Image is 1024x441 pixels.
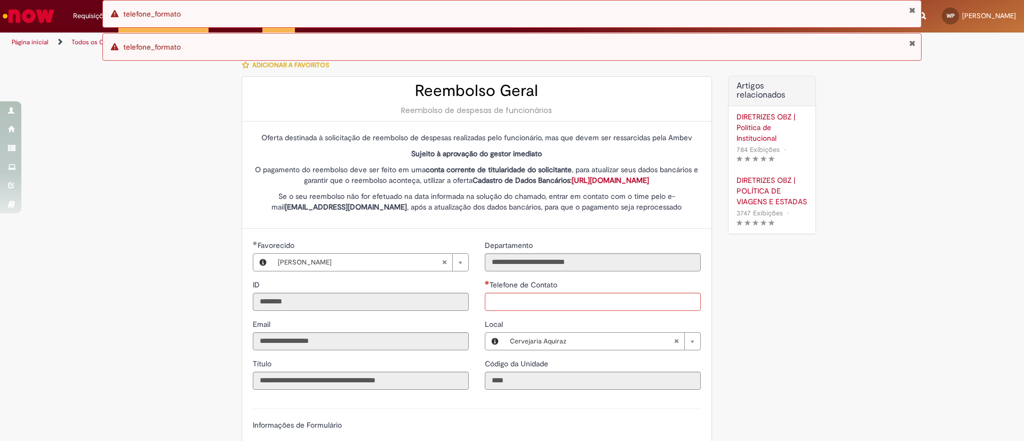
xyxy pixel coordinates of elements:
[473,175,649,185] strong: Cadastro de Dados Bancários:
[253,319,273,330] label: Somente leitura - Email
[253,254,273,271] button: Favorecido, Visualizar este registro Waderson Alves Pinheiro
[253,164,701,186] p: O pagamento do reembolso deve ser feito em uma , para atualizar seus dados bancários e garantir q...
[411,149,542,158] strong: Sujeito à aprovação do gestor imediato
[485,372,701,390] input: Código da Unidade
[485,333,505,350] button: Local, Visualizar este registro Cervejaria Aquiraz
[436,254,452,271] abbr: Limpar campo Favorecido
[123,9,181,19] span: telefone_formato
[485,319,505,329] span: Local
[737,175,807,207] a: DIRETRIZES OBZ | POLÍTICA DE VIAGENS E ESTADAS
[253,132,701,143] p: Oferta destinada à solicitação de reembolso de despesas realizadas pelo funcionário, mas que deve...
[285,202,407,212] strong: [EMAIL_ADDRESS][DOMAIN_NAME]
[962,11,1016,20] span: [PERSON_NAME]
[252,61,329,69] span: Adicionar a Favoritos
[510,333,674,350] span: Cervejaria Aquiraz
[12,38,49,46] a: Página inicial
[253,241,258,245] span: Obrigatório Preenchido
[278,254,442,271] span: [PERSON_NAME]
[572,175,649,185] a: [URL][DOMAIN_NAME]
[485,358,550,369] label: Somente leitura - Código da Unidade
[1,5,56,27] img: ServiceNow
[253,280,262,290] span: Somente leitura - ID
[253,372,469,390] input: Título
[947,12,955,19] span: WP
[253,358,274,369] label: Somente leitura - Título
[737,111,807,143] a: DIRETRIZES OBZ | Política de Institucional
[253,293,469,311] input: ID
[485,240,535,251] label: Somente leitura - Departamento
[737,209,783,218] span: 3747 Exibições
[273,254,468,271] a: [PERSON_NAME]Limpar campo Favorecido
[253,359,274,368] span: Somente leitura - Título
[123,42,181,52] span: telefone_formato
[426,165,572,174] strong: conta corrente de titularidade do solicitante
[258,240,297,250] span: Necessários - Favorecido
[253,191,701,212] p: Se o seu reembolso não for efetuado na data informada na solução do chamado, entrar em contato co...
[71,38,128,46] a: Todos os Catálogos
[485,293,701,311] input: Telefone de Contato
[485,253,701,271] input: Departamento
[253,105,701,116] div: Reembolso de despesas de funcionários
[485,240,535,250] span: Somente leitura - Departamento
[668,333,684,350] abbr: Limpar campo Local
[485,280,490,285] span: Necessários
[485,359,550,368] span: Somente leitura - Código da Unidade
[253,332,469,350] input: Email
[909,6,916,14] button: Fechar Notificação
[490,280,559,290] span: Telefone de Contato
[737,82,807,100] h3: Artigos relacionados
[253,420,342,430] label: Informações de Formulário
[8,33,675,52] ul: Trilhas de página
[909,39,916,47] button: Fechar Notificação
[785,206,791,220] span: •
[253,279,262,290] label: Somente leitura - ID
[253,82,701,100] h2: Reembolso Geral
[782,142,788,157] span: •
[737,145,780,154] span: 784 Exibições
[505,333,700,350] a: Cervejaria AquirazLimpar campo Local
[73,11,110,21] span: Requisições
